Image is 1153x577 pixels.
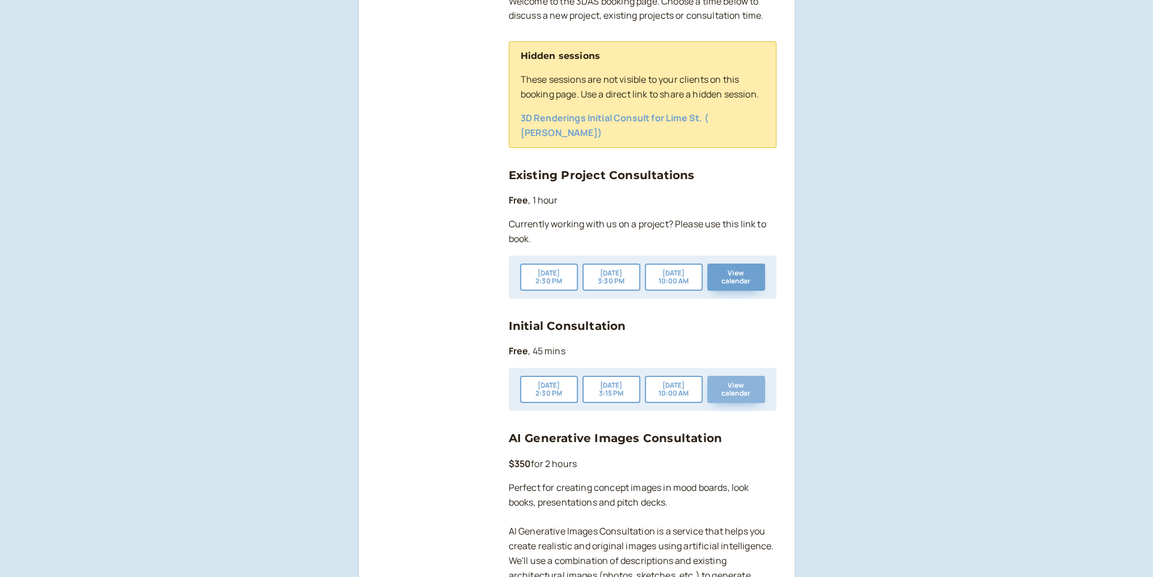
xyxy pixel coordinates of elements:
[509,319,626,333] a: Initial Consultation
[520,264,578,291] button: [DATE]2:30 PM
[509,457,531,470] b: $350
[509,345,529,357] b: Free
[645,264,703,291] button: [DATE]10:00 AM
[582,376,640,403] button: [DATE]3:15 PM
[509,217,776,247] p: Currently working with us on a project? Please use this link to book.
[509,457,776,472] p: for 2 hours
[509,193,776,208] p: , 1 hour
[509,168,695,182] a: Existing Project Consultations
[509,344,776,359] p: , 45 mins
[707,264,765,291] button: View calendar
[645,376,703,403] button: [DATE]10:00 AM
[582,264,640,291] button: [DATE]3:30 PM
[520,376,578,403] button: [DATE]2:30 PM
[509,431,723,445] a: AI Generative Images Consultation
[707,376,765,403] button: View calendar
[521,49,765,63] h4: Hidden sessions
[509,194,529,206] b: Free
[521,112,708,139] a: 3D Renderings Initial Consult for Lime St. ( [PERSON_NAME])
[521,73,765,102] p: These sessions are not visible to your clients on this booking page. Use a direct link to share a...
